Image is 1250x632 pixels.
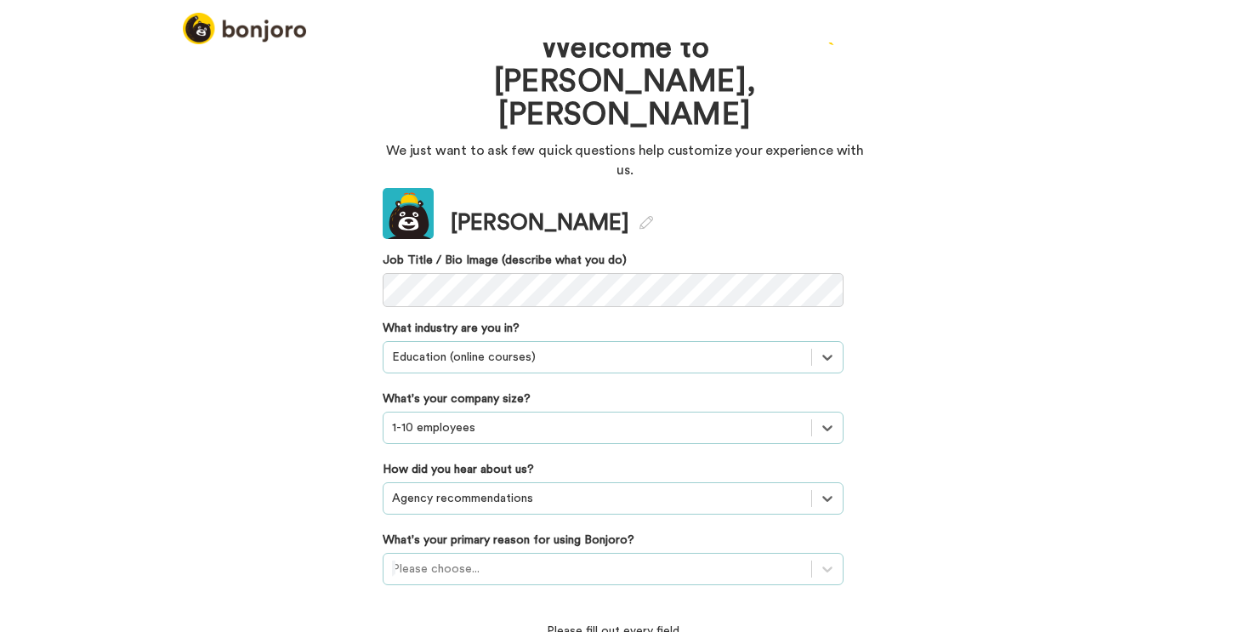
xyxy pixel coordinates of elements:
label: How did you hear about us? [383,461,534,478]
label: What's your primary reason for using Bonjoro? [383,532,634,549]
h1: Welcome to [PERSON_NAME], [PERSON_NAME] [434,31,816,133]
label: What's your company size? [383,390,531,407]
p: We just want to ask few quick questions help customize your experience with us. [383,141,867,180]
div: [PERSON_NAME] [451,208,653,239]
label: Job Title / Bio Image (describe what you do) [383,252,844,269]
label: What industry are you in? [383,320,520,337]
img: logo_full.png [183,13,306,44]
